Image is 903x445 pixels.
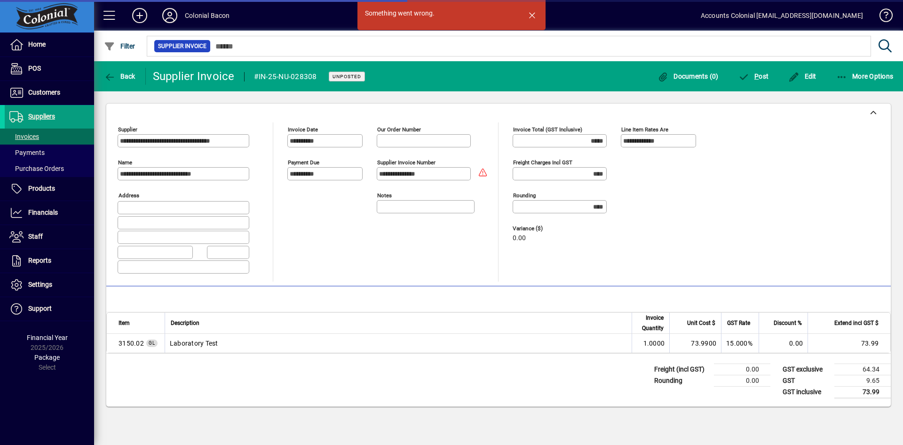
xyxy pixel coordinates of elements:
[119,318,130,328] span: Item
[5,249,94,273] a: Reports
[727,318,750,328] span: GST Rate
[28,40,46,48] span: Home
[28,257,51,264] span: Reports
[778,375,834,386] td: GST
[28,305,52,312] span: Support
[650,364,714,375] td: Freight (incl GST)
[714,375,770,386] td: 0.00
[701,8,863,23] div: Accounts Colonial [EMAIL_ADDRESS][DOMAIN_NAME]
[28,113,55,120] span: Suppliers
[714,364,770,375] td: 0.00
[513,126,582,133] mat-label: Invoice Total (GST inclusive)
[738,73,769,80] span: ost
[872,2,891,32] a: Knowledge Base
[288,159,319,166] mat-label: Payment due
[9,165,64,172] span: Purchase Orders
[5,201,94,225] a: Financials
[28,281,52,288] span: Settings
[28,209,58,216] span: Financials
[788,73,816,80] span: Edit
[5,129,94,145] a: Invoices
[721,334,759,353] td: 15.000%
[754,73,759,80] span: P
[9,133,39,140] span: Invoices
[638,313,664,333] span: Invoice Quantity
[655,68,721,85] button: Documents (0)
[808,334,890,353] td: 73.99
[9,149,45,156] span: Payments
[513,192,536,199] mat-label: Rounding
[513,159,572,166] mat-label: Freight charges incl GST
[28,65,41,72] span: POS
[5,161,94,177] a: Purchase Orders
[778,386,834,398] td: GST inclusive
[171,318,199,328] span: Description
[834,68,896,85] button: More Options
[165,334,632,353] td: Laboratory Test
[834,318,879,328] span: Extend incl GST $
[513,226,569,232] span: Variance ($)
[333,73,361,80] span: Unposted
[377,159,436,166] mat-label: Supplier invoice number
[102,68,138,85] button: Back
[102,38,138,55] button: Filter
[786,68,819,85] button: Edit
[119,339,144,348] span: Laboratory Test
[158,41,206,51] span: Supplier Invoice
[513,235,526,242] span: 0.00
[5,33,94,57] a: Home
[669,334,721,353] td: 73.9900
[118,126,137,133] mat-label: Supplier
[834,364,891,375] td: 64.34
[5,145,94,161] a: Payments
[834,375,891,386] td: 9.65
[34,354,60,361] span: Package
[5,225,94,249] a: Staff
[254,69,317,84] div: #IN-25-NU-028308
[5,297,94,321] a: Support
[657,73,719,80] span: Documents (0)
[155,7,185,24] button: Profile
[27,334,68,341] span: Financial Year
[5,57,94,81] a: POS
[834,386,891,398] td: 73.99
[5,273,94,297] a: Settings
[125,7,155,24] button: Add
[28,233,43,240] span: Staff
[118,159,132,166] mat-label: Name
[153,69,235,84] div: Supplier Invoice
[377,126,421,133] mat-label: Our order number
[687,318,715,328] span: Unit Cost $
[104,42,135,50] span: Filter
[774,318,802,328] span: Discount %
[5,177,94,201] a: Products
[632,334,669,353] td: 1.0000
[288,126,318,133] mat-label: Invoice date
[621,126,668,133] mat-label: Line item rates are
[149,340,155,346] span: GL
[736,68,771,85] button: Post
[185,8,230,23] div: Colonial Bacon
[650,375,714,386] td: Rounding
[759,334,808,353] td: 0.00
[836,73,894,80] span: More Options
[104,73,135,80] span: Back
[778,364,834,375] td: GST exclusive
[28,89,60,96] span: Customers
[5,81,94,105] a: Customers
[94,68,146,85] app-page-header-button: Back
[28,185,55,192] span: Products
[377,192,392,199] mat-label: Notes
